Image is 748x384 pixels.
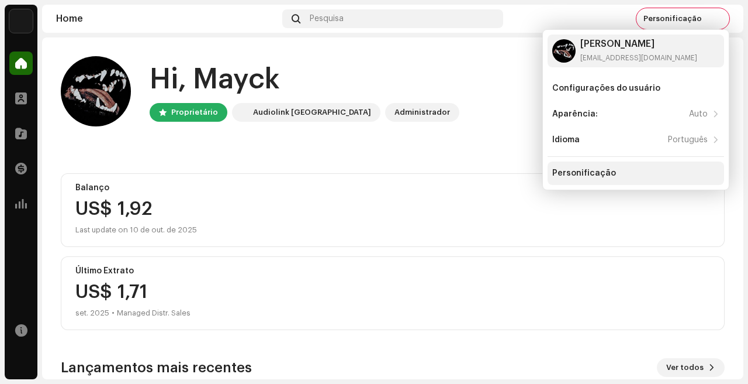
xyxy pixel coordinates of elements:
span: Ver todos [666,356,704,379]
re-m-nav-item: Idioma [548,128,724,152]
img: 963eb300-dac9-4a70-8e15-2fdcb2873ff1 [61,56,131,126]
div: Balanço [75,183,710,193]
div: Português [668,135,708,145]
re-o-card-value: Balanço [61,173,725,247]
div: [EMAIL_ADDRESS][DOMAIN_NAME] [580,53,697,63]
div: Idioma [552,135,580,145]
div: [PERSON_NAME] [580,39,697,49]
div: Personificação [552,169,616,178]
div: Managed Distr. Sales [117,306,191,320]
span: Pesquisa [310,14,344,23]
div: Home [56,14,278,23]
re-m-nav-item: Configurações do usuário [548,77,724,100]
button: Ver todos [657,358,725,377]
re-m-nav-item: Aparência: [548,102,724,126]
div: Hi, Mayck [150,61,459,98]
div: Audiolink [GEOGRAPHIC_DATA] [253,105,371,119]
img: 730b9dfe-18b5-4111-b483-f30b0c182d82 [234,105,248,119]
div: Proprietário [171,105,218,119]
div: Last update on 10 de out. de 2025 [75,223,710,237]
div: Administrador [394,105,450,119]
div: Auto [689,109,708,119]
img: 963eb300-dac9-4a70-8e15-2fdcb2873ff1 [709,9,728,28]
re-o-card-value: Último Extrato [61,256,725,330]
span: Personificação [643,14,702,23]
h3: Lançamentos mais recentes [61,358,252,377]
div: Aparência: [552,109,598,119]
img: 730b9dfe-18b5-4111-b483-f30b0c182d82 [9,9,33,33]
div: Configurações do usuário [552,84,660,93]
div: Último Extrato [75,266,710,276]
div: set. 2025 [75,306,109,320]
div: • [112,306,115,320]
re-m-nav-item: Personificação [548,162,724,185]
img: 963eb300-dac9-4a70-8e15-2fdcb2873ff1 [552,39,576,63]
